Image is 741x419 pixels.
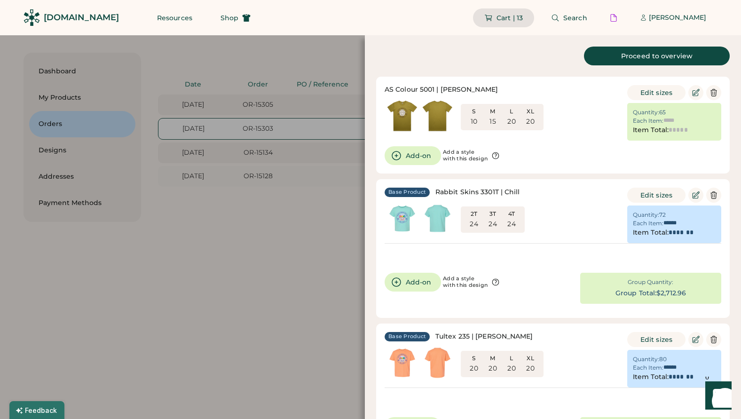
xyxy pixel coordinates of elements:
div: L [504,355,519,362]
img: generate-image [420,345,455,380]
div: 3T [485,210,500,218]
div: Quantity: [633,109,659,116]
div: [PERSON_NAME] [649,13,706,23]
div: 20 [470,364,478,373]
div: 24 [507,220,516,229]
div: S [466,108,481,115]
div: 4T [504,210,519,218]
button: Add-on [385,146,441,165]
div: 10 [471,117,478,126]
div: 72 [659,211,666,219]
div: M [485,355,500,362]
div: S [466,355,481,362]
div: 20 [526,117,535,126]
span: Shop [221,15,238,21]
div: AS Colour 5001 | [PERSON_NAME] [385,85,498,95]
button: Edit Product [688,332,703,347]
button: Edit Product [688,85,703,100]
iframe: Front Chat [696,377,737,417]
span: Search [563,15,587,21]
div: [DOMAIN_NAME] [44,12,119,24]
span: Cart | 13 [497,15,523,21]
button: Search [540,8,599,27]
div: 24 [489,220,497,229]
div: Item Total: [633,228,669,237]
a: Proceed to overview [584,47,730,65]
button: Delete [706,188,721,203]
div: Each Item: [633,117,663,125]
div: Group Quantity: [628,278,673,286]
div: Base Product [388,333,426,340]
img: Rendered Logo - Screens [24,9,40,26]
button: Delete [706,85,721,100]
img: generate-image [420,98,455,134]
div: 20 [507,117,516,126]
div: 24 [470,220,478,229]
div: 20 [489,364,497,373]
img: generate-image [385,201,420,236]
div: Quantity: [633,356,659,363]
div: Group Total: [615,289,656,298]
button: Edit sizes [627,188,686,203]
img: generate-image [385,98,420,134]
div: Proceed to overview [595,53,718,59]
div: Tultex 235 | [PERSON_NAME] [435,332,533,341]
button: Edit sizes [627,85,686,100]
div: XL [523,355,538,362]
div: Add a style with this design [443,149,488,162]
button: Delete [706,332,721,347]
div: 2T [466,210,481,218]
div: 15 [489,117,496,126]
div: $2,712.96 [656,289,686,298]
div: Item Total: [633,372,669,382]
div: XL [523,108,538,115]
div: M [485,108,500,115]
div: Base Product [388,189,426,196]
button: Resources [146,8,204,27]
button: Cart | 13 [473,8,534,27]
div: Item Total: [633,126,669,135]
div: Add a style with this design [443,276,488,289]
div: Rabbit Skins 3301T | Chill [435,188,520,197]
div: L [504,108,519,115]
img: generate-image [420,201,455,236]
div: Quantity: [633,211,659,219]
div: Each Item: [633,364,663,372]
img: generate-image [385,345,420,380]
button: Edit sizes [627,332,686,347]
button: Shop [209,8,262,27]
div: Each Item: [633,220,663,227]
div: 20 [526,364,535,373]
button: Edit Product [688,188,703,203]
div: 65 [659,109,666,116]
div: 20 [507,364,516,373]
button: Add-on [385,273,441,292]
div: 80 [659,356,667,363]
